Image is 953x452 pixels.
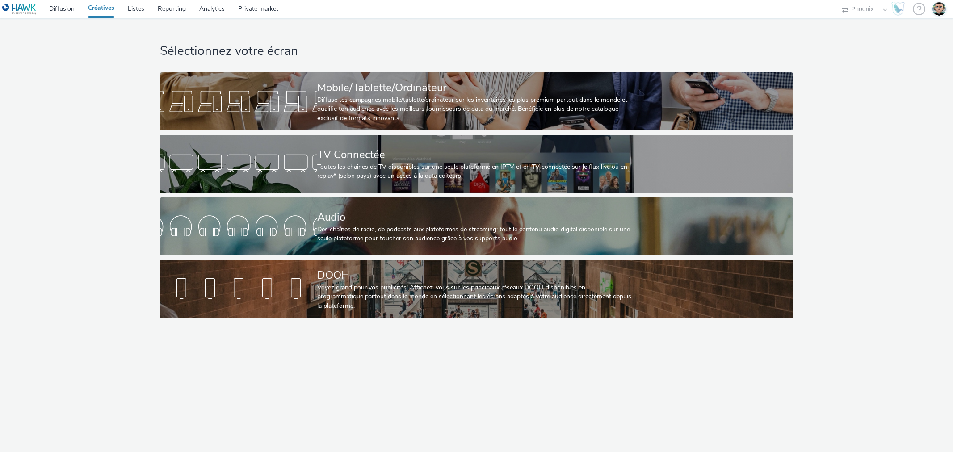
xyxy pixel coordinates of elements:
[317,147,632,163] div: TV Connectée
[160,260,793,318] a: DOOHVoyez grand pour vos publicités! Affichez-vous sur les principaux réseaux DOOH disponibles en...
[317,283,632,310] div: Voyez grand pour vos publicités! Affichez-vous sur les principaux réseaux DOOH disponibles en pro...
[317,268,632,283] div: DOOH
[160,72,793,130] a: Mobile/Tablette/OrdinateurDiffuse tes campagnes mobile/tablette/ordinateur sur les inventaires le...
[932,2,946,16] img: Thibaut CAVET
[317,225,632,243] div: Des chaînes de radio, de podcasts aux plateformes de streaming: tout le contenu audio digital dis...
[891,2,908,16] a: Hawk Academy
[160,135,793,193] a: TV ConnectéeToutes les chaines de TV disponibles sur une seule plateforme en IPTV et en TV connec...
[160,43,793,60] h1: Sélectionnez votre écran
[160,197,793,255] a: AudioDes chaînes de radio, de podcasts aux plateformes de streaming: tout le contenu audio digita...
[317,209,632,225] div: Audio
[317,80,632,96] div: Mobile/Tablette/Ordinateur
[317,96,632,123] div: Diffuse tes campagnes mobile/tablette/ordinateur sur les inventaires les plus premium partout dan...
[891,2,905,16] img: Hawk Academy
[2,4,37,15] img: undefined Logo
[317,163,632,181] div: Toutes les chaines de TV disponibles sur une seule plateforme en IPTV et en TV connectée sur le f...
